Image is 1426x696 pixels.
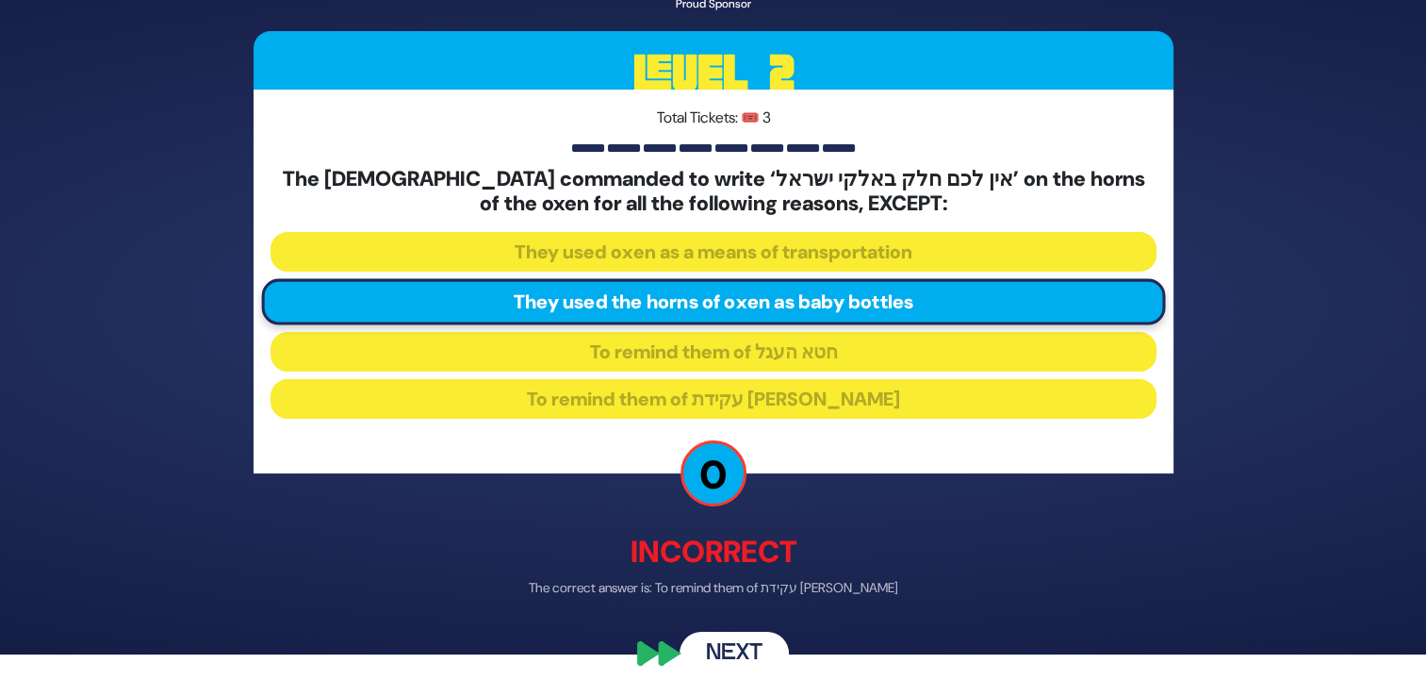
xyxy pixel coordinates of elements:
[270,331,1156,371] button: To remind them of חטא העגל
[270,107,1156,129] p: Total Tickets: 🎟️ 3
[680,631,789,674] button: Next
[680,439,746,505] p: 0
[254,31,1173,116] h3: Level 2
[270,378,1156,418] button: To remind them of עקידת [PERSON_NAME]
[270,167,1156,217] h5: The [DEMOGRAPHIC_DATA] commanded to write ‘אין לכם חלק באלקי ישראל’ on the horns of the oxen for ...
[261,278,1165,324] button: They used the horns of oxen as baby bottles
[270,231,1156,271] button: They used oxen as a means of transportation
[254,528,1173,573] p: Incorrect
[254,577,1173,597] p: The correct answer is: To remind them of עקידת [PERSON_NAME]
